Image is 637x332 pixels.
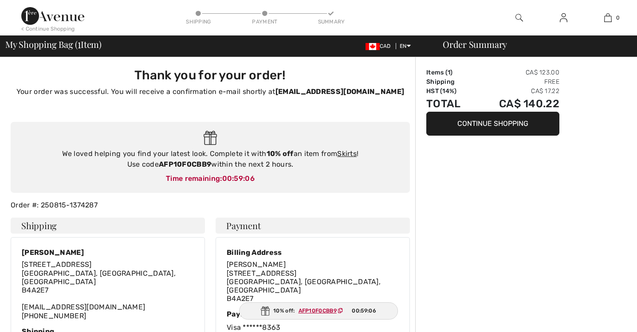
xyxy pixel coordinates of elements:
img: My Info [560,12,567,23]
td: Total [426,96,475,112]
div: Order #: 250815-1374287 [5,200,415,211]
div: Summary [318,18,345,26]
div: < Continue Shopping [21,25,75,33]
img: My Bag [604,12,612,23]
a: Skirts [337,149,357,158]
div: Billing Address [227,248,399,257]
h4: Payment [216,218,410,234]
p: Your order was successful. You will receive a confirmation e-mail shortly at [16,86,405,97]
div: Time remaining: [20,173,401,184]
td: CA$ 140.22 [475,96,559,112]
strong: [EMAIL_ADDRESS][DOMAIN_NAME] [275,87,404,96]
div: 10% off: [239,302,398,320]
div: Payment [227,310,399,318]
h4: Shipping [11,218,205,234]
td: Items ( ) [426,68,475,77]
div: Payment [252,18,278,26]
td: Free [475,77,559,86]
td: Shipping [426,77,475,86]
img: Gift.svg [204,131,217,145]
ins: AFP10F0CBB9 [299,308,337,314]
div: We loved helping you find your latest look. Complete it with an item from ! Use code within the n... [20,148,401,170]
h3: Thank you for your order! [16,68,405,83]
div: Shipping [185,18,212,26]
td: CA$ 123.00 [475,68,559,77]
span: CAD [366,43,394,49]
strong: 10% off [267,149,294,158]
img: Canadian Dollar [366,43,380,50]
span: 1 [448,69,450,76]
div: Order Summary [432,40,632,49]
span: 00:59:06 [222,174,255,183]
strong: AFP10F0CBB9 [159,160,211,168]
button: Continue Shopping [426,112,559,136]
td: CA$ 17.22 [475,86,559,96]
span: My Shopping Bag ( Item) [5,40,102,49]
span: [STREET_ADDRESS] [GEOGRAPHIC_DATA], [GEOGRAPHIC_DATA], [GEOGRAPHIC_DATA] B4A2E7 [227,269,381,303]
span: 1 [78,38,81,49]
span: EN [400,43,411,49]
div: [EMAIL_ADDRESS][DOMAIN_NAME] [PHONE_NUMBER] [22,260,194,320]
a: 0 [586,12,629,23]
span: [PERSON_NAME] [227,260,286,269]
img: Gift.svg [261,306,270,316]
td: HST (14%) [426,86,475,96]
span: 00:59:06 [352,307,376,315]
img: 1ère Avenue [21,7,84,25]
img: search the website [515,12,523,23]
a: Sign In [553,12,574,23]
span: [STREET_ADDRESS] [GEOGRAPHIC_DATA], [GEOGRAPHIC_DATA], [GEOGRAPHIC_DATA] B4A2E7 [22,260,176,294]
div: [PERSON_NAME] [22,248,194,257]
span: 0 [616,14,620,22]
